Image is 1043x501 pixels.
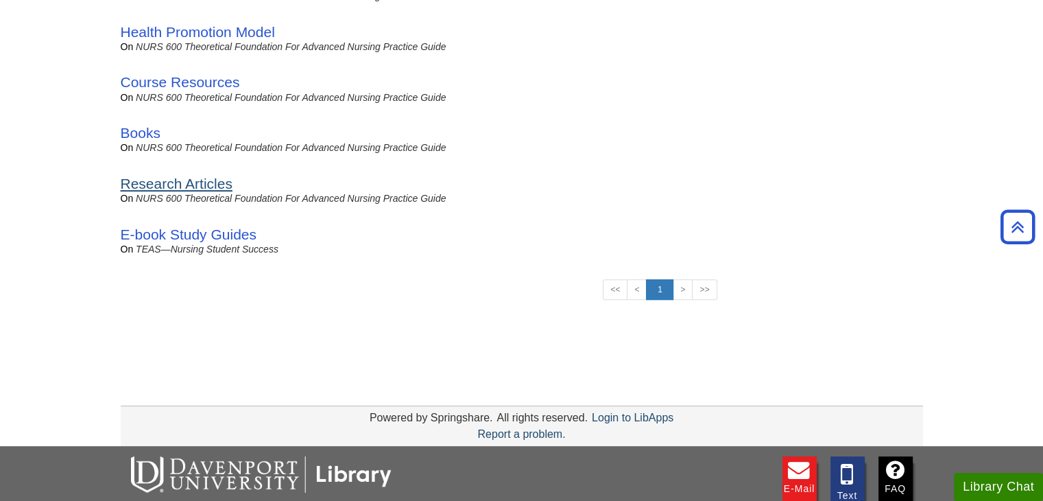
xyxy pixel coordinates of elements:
a: 1 [646,279,673,300]
span: on [121,41,134,52]
ul: Search Pagination [603,279,717,300]
span: on [121,244,134,255]
a: Course Resources [121,74,240,90]
button: Library Chat [954,473,1043,501]
a: < [627,279,647,300]
a: Research Articles [121,176,232,191]
a: NURS 600 Theoretical Foundation for Advanced Nursing Practice Guide [136,41,446,52]
a: Health Promotion Model [121,24,275,40]
a: Books [121,125,160,141]
div: All rights reserved. [494,412,590,423]
img: DU Libraries [131,456,392,492]
a: > [673,279,693,300]
a: Report a problem. [477,428,565,440]
span: on [121,142,134,153]
span: on [121,193,134,204]
a: NURS 600 Theoretical Foundation for Advanced Nursing Practice Guide [136,92,446,103]
a: << [603,279,627,300]
a: Login to LibApps [592,412,673,423]
a: NURS 600 Theoretical Foundation for Advanced Nursing Practice Guide [136,142,446,153]
a: NURS 600 Theoretical Foundation for Advanced Nursing Practice Guide [136,193,446,204]
a: TEAS—Nursing Student Success [136,244,278,255]
div: Powered by Springshare. [368,412,495,423]
a: >> [692,279,717,300]
a: Back to Top [996,218,1040,236]
a: E-book Study Guides [121,226,256,242]
span: on [121,92,134,103]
